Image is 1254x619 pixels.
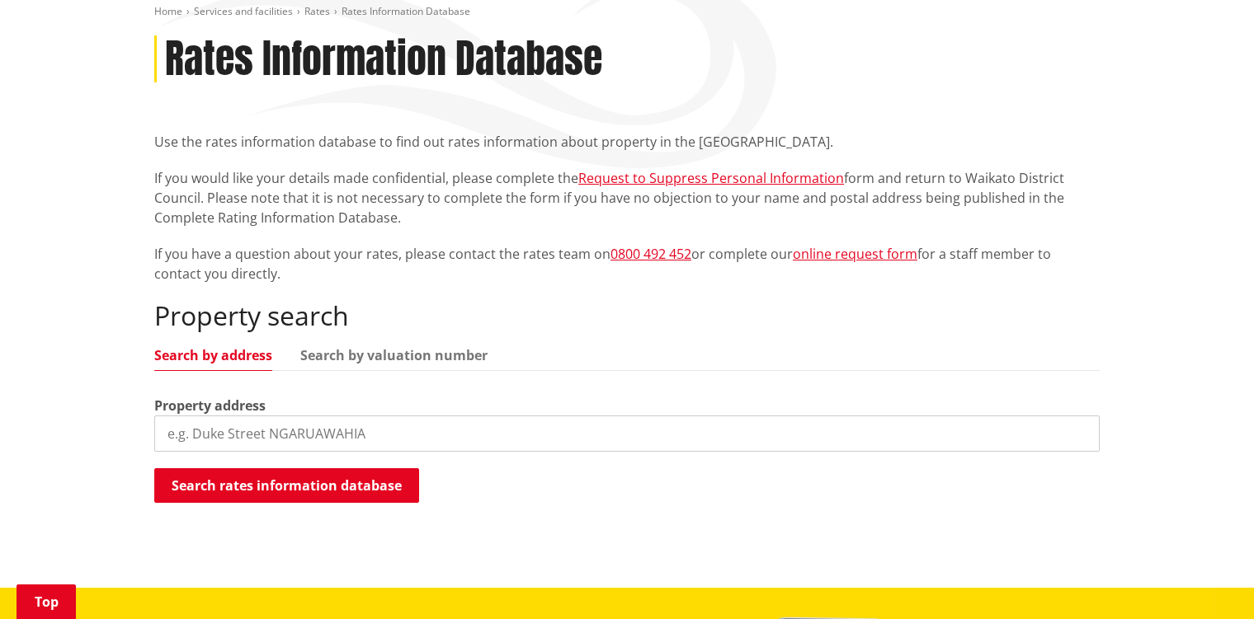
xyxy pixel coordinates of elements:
input: e.g. Duke Street NGARUAWAHIA [154,415,1100,452]
a: Top [16,584,76,619]
p: If you would like your details made confidential, please complete the form and return to Waikato ... [154,168,1100,227]
a: online request form [793,245,917,263]
span: Rates Information Database [342,4,470,18]
a: Search by valuation number [300,349,488,362]
a: Rates [304,4,330,18]
h2: Property search [154,300,1100,331]
a: Search by address [154,349,272,362]
p: Use the rates information database to find out rates information about property in the [GEOGRAPHI... [154,132,1100,152]
nav: breadcrumb [154,5,1100,19]
a: Services and facilities [194,4,293,18]
a: Request to Suppress Personal Information [578,169,844,187]
a: Home [154,4,182,18]
a: 0800 492 452 [610,245,691,263]
button: Search rates information database [154,468,419,503]
h1: Rates Information Database [165,35,602,83]
label: Property address [154,396,266,415]
p: If you have a question about your rates, please contact the rates team on or complete our for a s... [154,244,1100,284]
